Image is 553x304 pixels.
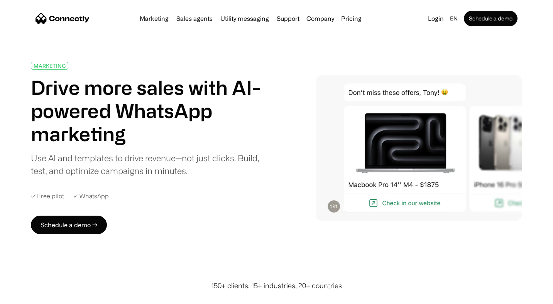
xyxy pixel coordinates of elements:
a: Marketing [137,15,172,22]
a: Utility messaging [217,15,272,22]
a: Schedule a demo [464,11,517,26]
a: Support [274,15,303,22]
div: Company [304,13,337,24]
div: Use AI and templates to drive revenue—not just clicks. Build, test, and optimize campaigns in min... [31,152,269,177]
div: Company [306,13,334,24]
a: Pricing [338,15,365,22]
div: ✓ Free pilot [31,193,64,200]
ul: Language list [15,290,46,301]
a: home [36,13,90,24]
h1: Drive more sales with AI-powered WhatsApp marketing [31,76,269,145]
a: Login [425,13,447,24]
div: 150+ clients, 15+ industries, 20+ countries [211,280,342,291]
aside: Language selected: English [8,290,46,301]
a: Sales agents [173,15,216,22]
div: ✓ WhatsApp [73,193,109,200]
div: en [450,13,458,24]
a: Schedule a demo → [31,216,107,234]
div: en [447,13,462,24]
div: MARKETING [34,63,66,69]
